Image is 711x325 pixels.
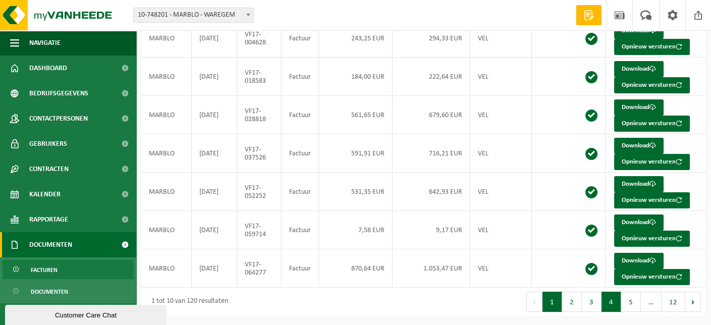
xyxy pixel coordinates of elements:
td: VEL [470,134,532,173]
td: 7,58 EUR [319,211,393,249]
button: 5 [621,292,641,312]
button: 1 [542,292,562,312]
td: [DATE] [192,249,237,288]
td: [DATE] [192,58,237,96]
td: VF17-028818 [237,96,282,134]
span: … [641,292,662,312]
td: 591,91 EUR [319,134,393,173]
button: Previous [526,292,542,312]
span: 10-748201 - MARBLO - WAREGEM [134,8,253,22]
span: Documenten [31,282,68,301]
button: Next [685,292,701,312]
td: 642,93 EUR [393,173,470,211]
button: Opnieuw versturen [614,77,690,93]
a: Download [614,138,664,154]
td: 716,21 EUR [393,134,470,173]
td: MARBLO [141,211,192,249]
td: 9,17 EUR [393,211,470,249]
a: Download [614,23,664,39]
td: VF17-059714 [237,211,282,249]
span: Rapportage [29,207,68,232]
button: 4 [601,292,621,312]
td: MARBLO [141,249,192,288]
td: [DATE] [192,19,237,58]
td: 184,00 EUR [319,58,393,96]
td: 243,25 EUR [319,19,393,58]
td: MARBLO [141,19,192,58]
td: MARBLO [141,173,192,211]
button: Opnieuw versturen [614,231,690,247]
td: Factuur [282,19,319,58]
td: MARBLO [141,58,192,96]
td: Factuur [282,211,319,249]
button: 3 [582,292,601,312]
a: Download [614,61,664,77]
button: Opnieuw versturen [614,116,690,132]
td: [DATE] [192,134,237,173]
td: 561,65 EUR [319,96,393,134]
span: Navigatie [29,30,61,56]
iframe: chat widget [5,303,169,325]
a: Download [614,99,664,116]
td: Factuur [282,249,319,288]
a: Download [614,176,664,192]
td: VEL [470,249,532,288]
td: VEL [470,173,532,211]
td: [DATE] [192,173,237,211]
td: 222,64 EUR [393,58,470,96]
td: 531,35 EUR [319,173,393,211]
a: Documenten [3,282,134,301]
a: Download [614,253,664,269]
div: 1 tot 10 van 120 resultaten [146,293,228,311]
td: 1.053,47 EUR [393,249,470,288]
td: VF17-018583 [237,58,282,96]
span: 10-748201 - MARBLO - WAREGEM [133,8,254,23]
td: VF17-064277 [237,249,282,288]
td: 679,60 EUR [393,96,470,134]
a: Download [614,214,664,231]
td: Factuur [282,134,319,173]
td: VEL [470,211,532,249]
span: Contactpersonen [29,106,88,131]
span: Dashboard [29,56,67,81]
td: Factuur [282,173,319,211]
button: 2 [562,292,582,312]
td: MARBLO [141,134,192,173]
span: Bedrijfsgegevens [29,81,88,106]
td: [DATE] [192,211,237,249]
button: Opnieuw versturen [614,192,690,208]
td: VF17-052252 [237,173,282,211]
td: VEL [470,96,532,134]
td: 870,64 EUR [319,249,393,288]
td: VEL [470,19,532,58]
td: Factuur [282,96,319,134]
td: Factuur [282,58,319,96]
td: VEL [470,58,532,96]
span: Contracten [29,156,69,182]
td: VF17-004628 [237,19,282,58]
span: Documenten [29,232,72,257]
a: Facturen [3,260,134,279]
td: 294,33 EUR [393,19,470,58]
button: Opnieuw versturen [614,269,690,285]
td: MARBLO [141,96,192,134]
td: [DATE] [192,96,237,134]
span: Kalender [29,182,61,207]
td: VF17-037526 [237,134,282,173]
span: Facturen [31,260,58,280]
span: Gebruikers [29,131,67,156]
button: Opnieuw versturen [614,39,690,55]
button: Opnieuw versturen [614,154,690,170]
button: 12 [662,292,685,312]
